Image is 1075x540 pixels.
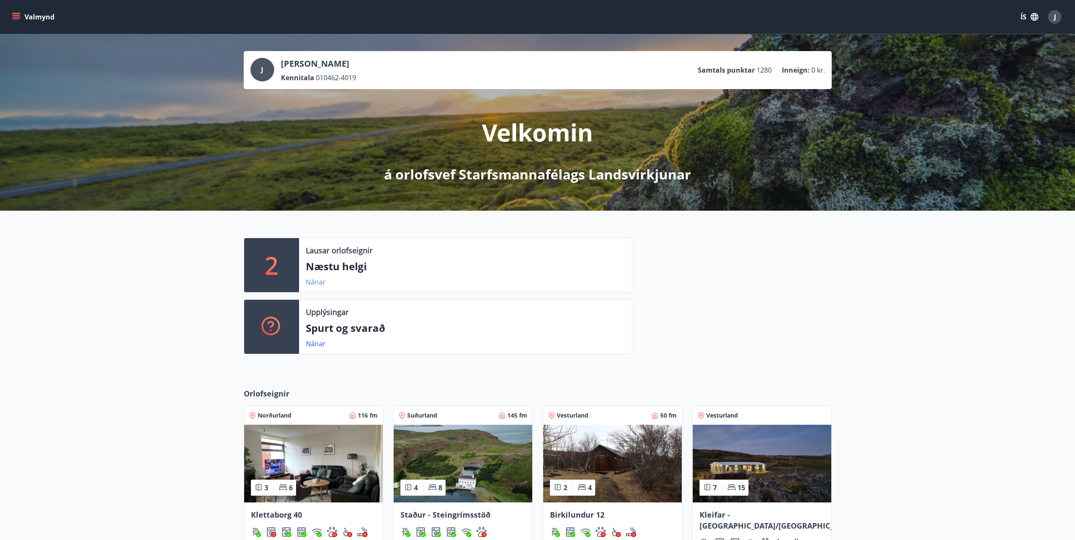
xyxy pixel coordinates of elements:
[738,483,745,492] span: 15
[446,527,456,537] img: 7hj2GulIrg6h11dFIpsIzg8Ak2vZaScVwTihwv8g.svg
[244,388,289,399] span: Orlofseignir
[1045,7,1065,27] button: J
[394,425,532,502] img: Paella dish
[281,73,314,82] p: Kennitala
[543,425,682,502] img: Paella dish
[251,527,261,537] div: Gasgrill
[297,527,307,537] img: 7hj2GulIrg6h11dFIpsIzg8Ak2vZaScVwTihwv8g.svg
[358,411,378,420] span: 116 fm
[565,527,575,537] img: 7hj2GulIrg6h11dFIpsIzg8Ak2vZaScVwTihwv8g.svg
[660,411,677,420] span: 50 fm
[400,527,411,537] img: ZXjrS3QKesehq6nQAPjaRuRTI364z8ohTALB4wBr.svg
[476,527,487,537] div: Gæludýr
[580,527,591,537] img: HJRyFFsYp6qjeUYhR4dAD8CaCEsnIFYZ05miwXoh.svg
[266,527,276,537] div: Þurrkari
[550,510,604,520] span: Birkilundur 12
[327,527,337,537] div: Gæludýr
[706,411,738,420] span: Vesturland
[550,527,560,537] div: Gasgrill
[327,527,337,537] img: pxcaIm5dSOV3FS4whs1soiYWTwFQvksT25a9J10C.svg
[400,527,411,537] div: Gasgrill
[757,65,772,75] span: 1280
[476,527,487,537] img: pxcaIm5dSOV3FS4whs1soiYWTwFQvksT25a9J10C.svg
[557,411,588,420] span: Vesturland
[312,527,322,537] div: Þráðlaust net
[312,527,322,537] img: HJRyFFsYp6qjeUYhR4dAD8CaCEsnIFYZ05miwXoh.svg
[626,527,636,537] img: QNIUl6Cv9L9rHgMXwuzGLuiJOj7RKqxk9mBFPqjq.svg
[306,321,625,335] p: Spurt og svarað
[507,411,527,420] span: 145 fm
[306,277,326,287] a: Nánar
[1016,9,1043,24] button: ÍS
[258,411,291,420] span: Norðurland
[811,65,825,75] span: 0 kr.
[261,65,263,74] span: J
[596,527,606,537] div: Gæludýr
[588,483,592,492] span: 4
[431,527,441,537] img: Dl16BY4EX9PAW649lg1C3oBuIaAsR6QVDQBO2cTm.svg
[580,527,591,537] div: Þráðlaust net
[306,259,625,274] p: Næstu helgi
[550,527,560,537] img: ZXjrS3QKesehq6nQAPjaRuRTI364z8ohTALB4wBr.svg
[461,527,471,537] img: HJRyFFsYp6qjeUYhR4dAD8CaCEsnIFYZ05miwXoh.svg
[264,483,268,492] span: 3
[611,527,621,537] img: 8IYIKVZQyRlUC6HQIIUSdjpPGRncJsz2RzLgWvp4.svg
[289,483,293,492] span: 6
[1054,12,1056,22] span: J
[316,73,356,82] span: 010462-4019
[342,527,352,537] div: Aðgengi fyrir hjólastól
[281,58,356,70] p: [PERSON_NAME]
[251,510,302,520] span: Klettaborg 40
[416,527,426,537] img: hddCLTAnxqFUMr1fxmbGG8zWilo2syolR0f9UjPn.svg
[357,527,367,537] div: Reykingar / Vape
[306,339,326,348] a: Nánar
[693,425,831,502] img: Paella dish
[438,483,442,492] span: 8
[407,411,437,420] span: Suðurland
[713,483,717,492] span: 7
[306,245,373,256] p: Lausar orlofseignir
[265,249,278,281] p: 2
[266,527,276,537] img: hddCLTAnxqFUMr1fxmbGG8zWilo2syolR0f9UjPn.svg
[461,527,471,537] div: Þráðlaust net
[10,9,58,24] button: menu
[251,527,261,537] img: ZXjrS3QKesehq6nQAPjaRuRTI364z8ohTALB4wBr.svg
[297,527,307,537] div: Uppþvottavél
[431,527,441,537] div: Þvottavél
[563,483,567,492] span: 2
[384,165,691,184] p: á orlofsvef Starfsmannafélags Landsvirkjunar
[626,527,636,537] div: Reykingar / Vape
[414,483,418,492] span: 4
[357,527,367,537] img: QNIUl6Cv9L9rHgMXwuzGLuiJOj7RKqxk9mBFPqjq.svg
[342,527,352,537] img: 8IYIKVZQyRlUC6HQIIUSdjpPGRncJsz2RzLgWvp4.svg
[416,527,426,537] div: Þurrkari
[596,527,606,537] img: pxcaIm5dSOV3FS4whs1soiYWTwFQvksT25a9J10C.svg
[400,510,490,520] span: Staður - Steingrímsstöð
[782,65,810,75] p: Inneign :
[699,510,855,531] span: Kleifar - [GEOGRAPHIC_DATA]/[GEOGRAPHIC_DATA]
[244,425,383,502] img: Paella dish
[281,527,291,537] img: Dl16BY4EX9PAW649lg1C3oBuIaAsR6QVDQBO2cTm.svg
[446,527,456,537] div: Uppþvottavél
[611,527,621,537] div: Aðgengi fyrir hjólastól
[306,307,348,317] p: Upplýsingar
[698,65,755,75] p: Samtals punktar
[482,116,593,148] p: Velkomin
[565,527,575,537] div: Uppþvottavél
[281,527,291,537] div: Þvottavél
